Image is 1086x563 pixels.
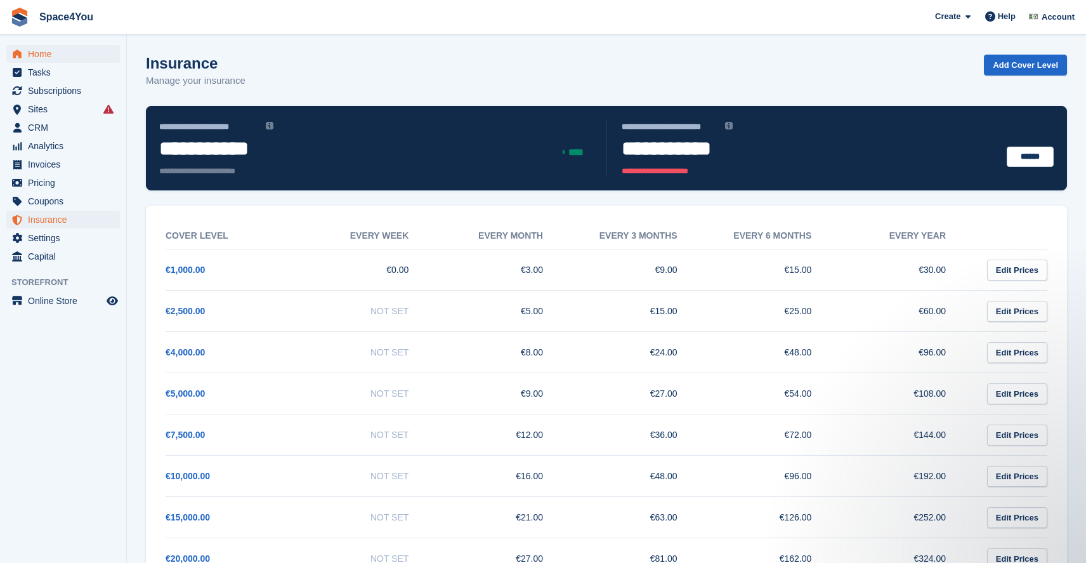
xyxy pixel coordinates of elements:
[166,388,205,399] a: €5,000.00
[10,8,29,27] img: stora-icon-8386f47178a22dfd0bd8f6a31ec36ba5ce8667c1dd55bd0f319d3a0aa187defe.svg
[837,223,971,249] th: Every year
[434,373,568,414] td: €9.00
[703,497,837,538] td: €126.00
[300,332,435,373] td: Not Set
[998,10,1016,23] span: Help
[987,260,1047,281] a: Edit Prices
[105,293,120,308] a: Preview store
[837,456,971,497] td: €192.00
[146,74,245,88] p: Manage your insurance
[987,301,1047,322] a: Edit Prices
[434,332,568,373] td: €8.00
[300,373,435,414] td: Not Set
[703,373,837,414] td: €54.00
[6,229,120,247] a: menu
[28,137,104,155] span: Analytics
[166,265,205,275] a: €1,000.00
[28,156,104,173] span: Invoices
[837,373,971,414] td: €108.00
[6,156,120,173] a: menu
[6,174,120,192] a: menu
[935,10,960,23] span: Create
[725,122,733,129] img: icon-info-grey-7440780725fd019a000dd9b08b2336e03edf1995a4989e88bcd33f0948082b44.svg
[166,512,210,522] a: €15,000.00
[987,507,1047,528] a: Edit Prices
[28,174,104,192] span: Pricing
[28,192,104,210] span: Coupons
[28,45,104,63] span: Home
[6,63,120,81] a: menu
[146,55,245,72] h1: Insurance
[703,332,837,373] td: €48.00
[166,471,210,481] a: €10,000.00
[6,137,120,155] a: menu
[28,211,104,229] span: Insurance
[987,383,1047,404] a: Edit Prices
[28,82,104,100] span: Subscriptions
[837,497,971,538] td: €252.00
[987,466,1047,487] a: Edit Prices
[300,456,435,497] td: Not Set
[568,332,703,373] td: €24.00
[434,414,568,456] td: €12.00
[568,497,703,538] td: €63.00
[434,497,568,538] td: €21.00
[28,119,104,136] span: CRM
[6,100,120,118] a: menu
[837,291,971,332] td: €60.00
[703,249,837,291] td: €15.00
[6,211,120,229] a: menu
[266,122,273,129] img: icon-info-grey-7440780725fd019a000dd9b08b2336e03edf1995a4989e88bcd33f0948082b44.svg
[434,223,568,249] th: Every month
[1027,10,1040,23] img: Finn-Kristof Kausch
[568,223,703,249] th: Every 3 months
[300,414,435,456] td: Not Set
[300,249,435,291] td: €0.00
[6,119,120,136] a: menu
[11,276,126,289] span: Storefront
[103,104,114,114] i: Smart entry sync failures have occurred
[568,291,703,332] td: €15.00
[166,430,205,440] a: €7,500.00
[166,306,205,316] a: €2,500.00
[434,456,568,497] td: €16.00
[987,425,1047,446] a: Edit Prices
[984,55,1067,76] a: Add Cover Level
[28,100,104,118] span: Sites
[300,223,435,249] th: Every week
[1042,11,1075,23] span: Account
[568,249,703,291] td: €9.00
[166,347,205,357] a: €4,000.00
[703,414,837,456] td: €72.00
[703,456,837,497] td: €96.00
[28,229,104,247] span: Settings
[703,291,837,332] td: €25.00
[703,223,837,249] th: Every 6 months
[28,292,104,310] span: Online Store
[6,248,120,265] a: menu
[987,342,1047,363] a: Edit Prices
[568,414,703,456] td: €36.00
[6,45,120,63] a: menu
[6,292,120,310] a: menu
[300,291,435,332] td: Not Set
[28,63,104,81] span: Tasks
[300,497,435,538] td: Not Set
[434,249,568,291] td: €3.00
[34,6,98,27] a: Space4You
[837,249,971,291] td: €30.00
[568,373,703,414] td: €27.00
[434,291,568,332] td: €5.00
[6,192,120,210] a: menu
[568,456,703,497] td: €48.00
[6,82,120,100] a: menu
[837,414,971,456] td: €144.00
[28,248,104,265] span: Capital
[166,223,300,249] th: Cover Level
[837,332,971,373] td: €96.00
